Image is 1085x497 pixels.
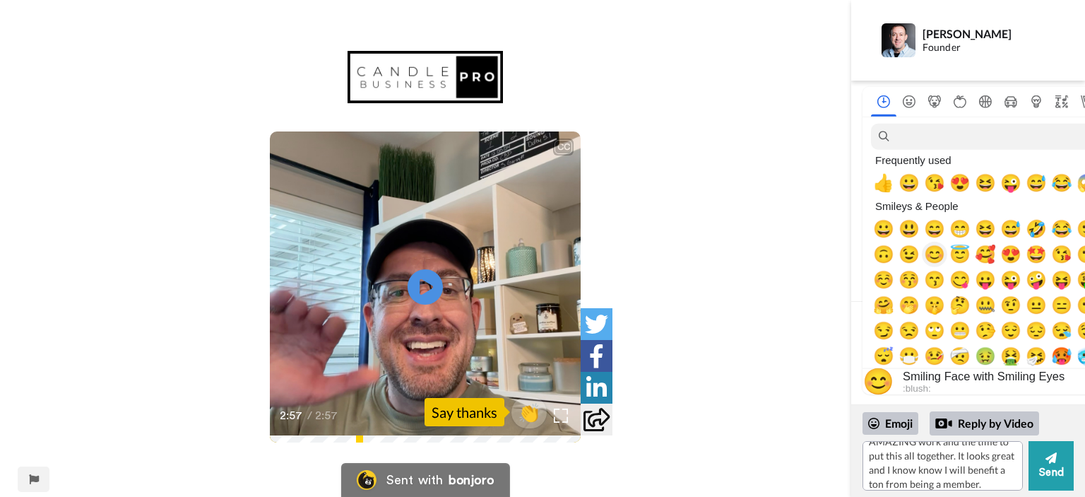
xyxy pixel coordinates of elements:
button: Send [1028,441,1074,491]
span: / [307,407,312,424]
img: Bonjoro Logo [357,470,377,490]
div: bonjoro [449,474,494,486]
img: 9aefe4cc-4b29-4801-a19d-251c59b91866 [348,51,503,103]
button: 👏 [511,397,547,428]
div: Say thanks [425,398,504,426]
div: CC [555,140,572,154]
img: Profile Image [882,23,915,57]
div: Reply by Video [935,415,952,432]
div: Reply by Video [930,411,1039,435]
div: [PERSON_NAME] [923,27,1047,40]
a: Bonjoro LogoSent withbonjoro [341,463,509,497]
img: Full screen [554,409,568,423]
span: 2:57 [280,407,304,424]
span: 👏 [511,401,547,423]
div: Sent with [386,474,443,486]
span: 2:57 [315,407,340,424]
div: Founder [923,42,1047,54]
textarea: Thank you [PERSON_NAME] much! Looking forward to getting to know everybody and engaging. Thank yo... [862,441,1023,491]
div: Emoji [862,412,918,435]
